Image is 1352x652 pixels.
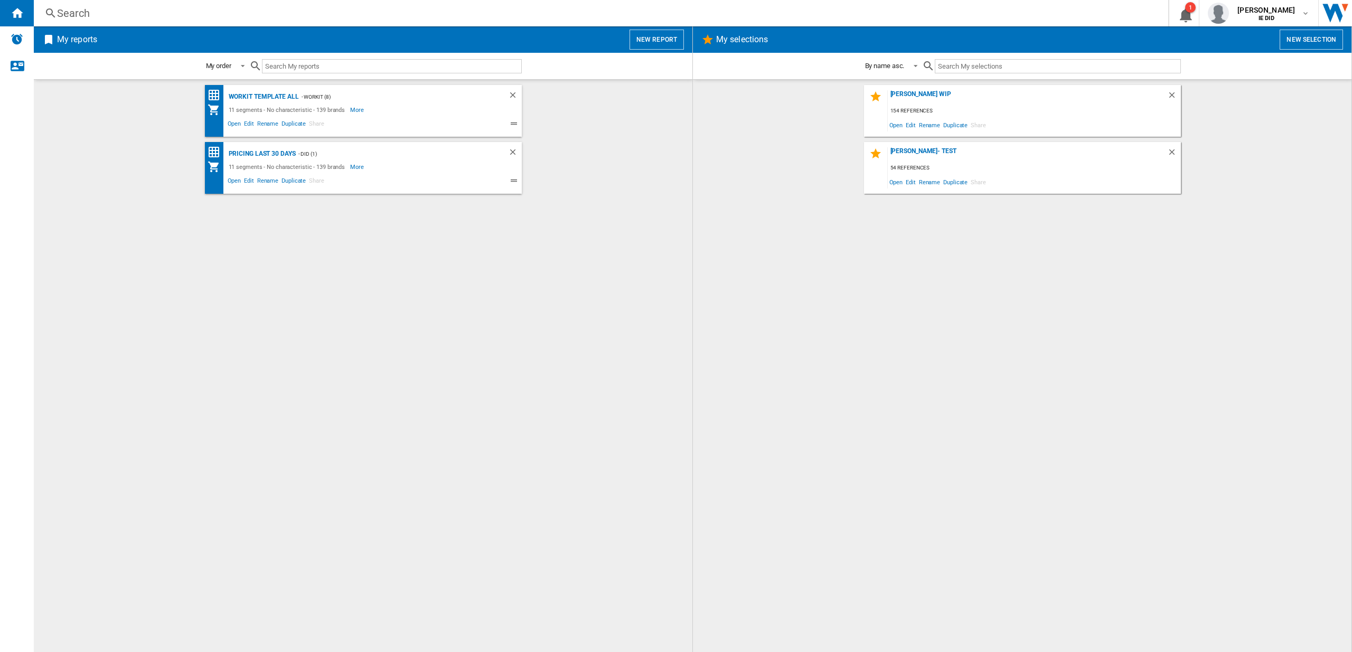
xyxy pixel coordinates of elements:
[55,30,99,50] h2: My reports
[256,176,280,188] span: Rename
[888,147,1167,162] div: [PERSON_NAME]- Test
[226,103,351,116] div: 11 segments - No characteristic - 139 brands
[942,118,969,132] span: Duplicate
[935,59,1180,73] input: Search My selections
[969,175,988,189] span: Share
[226,176,243,188] span: Open
[888,162,1181,175] div: 54 references
[969,118,988,132] span: Share
[11,33,23,45] img: alerts-logo.svg
[1237,5,1295,15] span: [PERSON_NAME]
[942,175,969,189] span: Duplicate
[296,147,487,160] div: - DID (1)
[917,118,942,132] span: Rename
[299,90,487,103] div: - Workit (8)
[1167,147,1181,162] div: Delete
[350,160,365,173] span: More
[714,30,770,50] h2: My selections
[226,90,299,103] div: Workit Template All
[280,176,307,188] span: Duplicate
[226,160,351,173] div: 11 segments - No characteristic - 139 brands
[307,119,326,131] span: Share
[262,59,522,73] input: Search My reports
[904,118,917,132] span: Edit
[1280,30,1343,50] button: New selection
[1185,2,1196,13] div: 1
[226,119,243,131] span: Open
[917,175,942,189] span: Rename
[350,103,365,116] span: More
[242,176,256,188] span: Edit
[57,6,1141,21] div: Search
[280,119,307,131] span: Duplicate
[865,62,905,70] div: By name asc.
[242,119,256,131] span: Edit
[904,175,917,189] span: Edit
[508,147,522,160] div: Delete
[1259,15,1274,22] b: IE DID
[208,89,226,102] div: Price Matrix
[206,62,231,70] div: My order
[208,103,226,116] div: My Assortment
[888,118,905,132] span: Open
[307,176,326,188] span: Share
[208,146,226,159] div: Price Matrix
[256,119,280,131] span: Rename
[226,147,296,160] div: Pricing Last 30 days
[1208,3,1229,24] img: profile.jpg
[888,105,1181,118] div: 154 references
[888,175,905,189] span: Open
[1167,90,1181,105] div: Delete
[508,90,522,103] div: Delete
[630,30,684,50] button: New report
[888,90,1167,105] div: [PERSON_NAME] WIP
[208,160,226,173] div: My Assortment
